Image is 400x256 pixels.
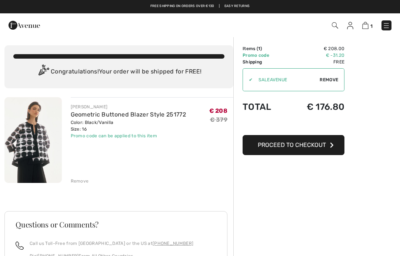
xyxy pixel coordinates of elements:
a: Free shipping on orders over €130 [150,4,214,9]
td: € 208.00 [287,45,345,52]
div: ✔ [243,76,253,83]
button: Proceed to Checkout [243,135,344,155]
img: My Info [347,22,353,29]
img: call [16,242,24,250]
td: Items ( ) [243,45,287,52]
p: Call us Toll-Free from [GEOGRAPHIC_DATA] or the US at [30,240,193,247]
div: [PERSON_NAME] [71,104,186,110]
div: Color: Black/Vanilla Size: 16 [71,119,186,132]
img: 1ère Avenue [9,18,40,33]
a: 1 [362,21,373,30]
div: Congratulations! Your order will be shipped for FREE! [13,65,224,79]
td: Total [243,94,287,119]
img: Menu [383,22,390,29]
input: Promo code [253,69,320,91]
td: Free [287,59,345,65]
a: [PHONE_NUMBER] [153,241,193,246]
span: Remove [320,76,338,83]
div: Remove [71,178,89,184]
a: 1ère Avenue [9,21,40,28]
td: Promo code [243,52,287,59]
img: Geometric Buttoned Blazer Style 251772 [4,97,62,183]
a: Geometric Buttoned Blazer Style 251772 [71,111,186,118]
s: € 379 [210,116,228,123]
span: Proceed to Checkout [258,141,326,148]
img: Congratulation2.svg [36,65,51,79]
div: Promo code can be applied to this item [71,132,186,139]
span: 1 [258,46,260,51]
span: € 208 [209,107,228,114]
span: 1 [370,23,373,29]
td: Shipping [243,59,287,65]
td: € 176.80 [287,94,345,119]
img: Shopping Bag [362,22,369,29]
a: Easy Returns [224,4,250,9]
span: | [219,4,220,9]
td: € -31.20 [287,52,345,59]
img: Search [332,22,338,29]
h3: Questions or Comments? [16,221,216,228]
iframe: PayPal [243,119,344,132]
